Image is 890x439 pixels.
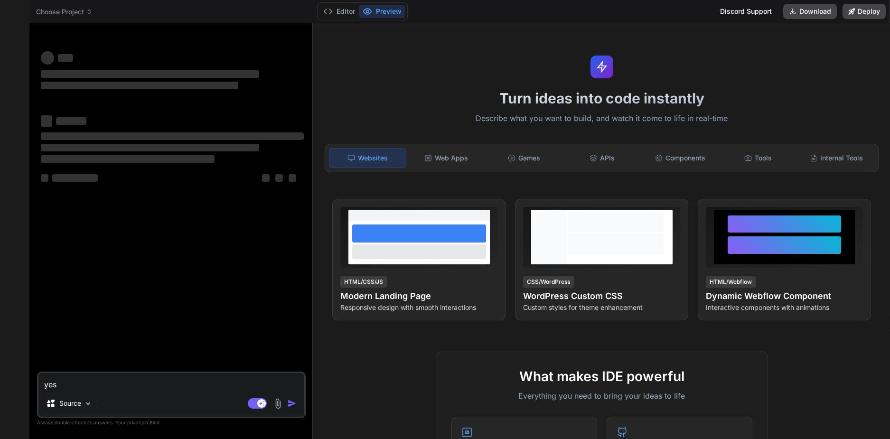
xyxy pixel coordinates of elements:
button: Preview [359,5,405,18]
div: Tools [720,148,796,168]
p: Custom styles for theme enhancement [523,303,680,312]
span: Choose Project [36,7,93,17]
span: ‌ [58,54,73,62]
span: ‌ [52,174,98,182]
button: Download [783,4,837,19]
p: Always double-check its answers. Your in Bind [37,418,306,427]
h1: Turn ideas into code instantly [319,90,884,107]
span: ‌ [41,51,54,65]
textarea: yes [38,373,304,390]
img: Pick Models [84,400,92,408]
p: Describe what you want to build, and watch it come to life in real-time [319,112,884,125]
span: ‌ [289,174,296,182]
h4: WordPress Custom CSS [523,290,680,303]
div: Websites [329,148,406,168]
span: ‌ [56,117,86,125]
span: ‌ [41,144,259,151]
div: HTML/CSS/JS [340,276,387,288]
span: privacy [127,420,144,425]
span: ‌ [41,70,259,78]
h4: Dynamic Webflow Component [706,290,863,303]
p: Responsive design with smooth interactions [340,303,497,312]
span: ‌ [41,115,52,127]
img: icon [287,399,297,408]
div: Internal Tools [798,148,874,168]
span: ‌ [262,174,270,182]
button: Deploy [843,4,886,19]
div: Discord Support [714,4,778,19]
div: CSS/WordPress [523,276,574,288]
p: Everything you need to bring your ideas to life [451,390,752,402]
span: ‌ [41,174,48,182]
div: Components [642,148,718,168]
div: APIs [564,148,640,168]
h2: What makes IDE powerful [451,366,752,386]
p: Interactive components with animations [706,303,863,312]
div: Web Apps [408,148,484,168]
h4: Modern Landing Page [340,290,497,303]
button: Editor [319,5,359,18]
div: Games [486,148,562,168]
span: ‌ [41,82,238,89]
div: HTML/Webflow [706,276,756,288]
img: attachment [272,398,283,409]
span: ‌ [275,174,283,182]
span: ‌ [41,132,304,140]
span: ‌ [41,155,215,163]
p: Source [59,399,81,408]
